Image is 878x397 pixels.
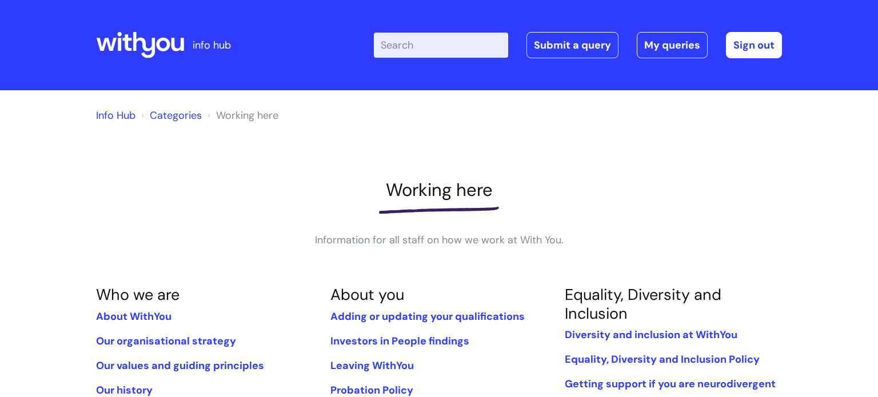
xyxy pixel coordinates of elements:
a: Who we are [96,284,179,304]
h1: Working here [96,179,782,200]
a: Getting support if you are neurodivergent [565,377,776,391]
a: Submit a query [526,32,618,58]
a: Categories [150,109,202,122]
a: About WithYou [96,310,171,323]
li: Working here [205,106,278,125]
a: Sign out [726,32,782,58]
a: About you [330,284,404,304]
p: info hub [193,36,231,54]
a: Probation Policy [330,383,413,397]
li: Solution home [138,106,202,125]
a: Equality, Diversity and Inclusion Policy [565,352,760,366]
a: Equality, Diversity and Inclusion [565,284,721,323]
p: Information for all staff on how we work at With You. [268,231,610,249]
a: Our history [96,383,153,397]
a: Leaving WithYou [330,359,414,372]
a: My queries [637,32,708,58]
input: Search [374,33,508,58]
a: Our values and guiding principles [96,359,264,372]
div: | - [374,32,782,58]
a: Info Hub [96,109,135,122]
a: Adding or updating your qualifications [330,310,525,323]
a: Diversity and inclusion at WithYou [565,328,737,342]
a: Our organisational strategy [96,334,236,348]
a: Investors in People findings [330,334,469,348]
